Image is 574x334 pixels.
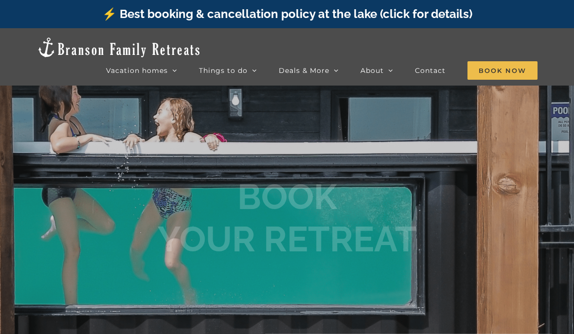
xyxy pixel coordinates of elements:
[467,61,538,80] a: Book Now
[279,67,329,74] span: Deals & More
[158,176,417,259] b: BOOK YOUR RETREAT
[106,67,168,74] span: Vacation homes
[360,67,384,74] span: About
[415,67,446,74] span: Contact
[415,61,446,80] a: Contact
[106,61,538,80] nav: Main Menu
[279,61,339,80] a: Deals & More
[199,67,248,74] span: Things to do
[360,61,393,80] a: About
[102,7,472,21] a: ⚡️ Best booking & cancellation policy at the lake (click for details)
[36,36,201,58] img: Branson Family Retreats Logo
[106,61,177,80] a: Vacation homes
[199,61,257,80] a: Things to do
